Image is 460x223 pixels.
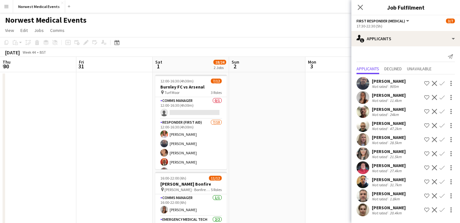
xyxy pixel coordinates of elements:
div: 31.7km [388,182,403,187]
div: Not rated [372,126,388,131]
div: Not rated [372,196,388,201]
span: 31 [78,63,84,70]
app-job-card: 12:00-16:30 (4h30m)7/12Burnley FC vs Arsenal Turf Moor3 RolesComms Manager0/112:00-16:30 (4h30m) ... [155,75,227,169]
span: Sun [232,59,239,65]
span: 2 [231,63,239,70]
span: Jobs [34,27,44,33]
span: [PERSON_NAME] - Bonfire & Fireworks [165,187,211,192]
div: Not rated [372,168,388,173]
div: [PERSON_NAME] [372,205,406,211]
span: 11/12 [209,176,222,181]
div: 27.4km [388,168,403,173]
div: [PERSON_NAME] [372,78,406,84]
div: [PERSON_NAME] [372,120,406,126]
div: Not rated [372,112,388,117]
app-card-role: Comms Manager1/116:00-22:00 (6h)[PERSON_NAME] [155,194,227,216]
div: Not rated [372,182,388,187]
div: Not rated [372,84,388,89]
div: [PERSON_NAME] [372,163,406,168]
div: 28.5km [388,140,403,145]
span: Week 44 [21,50,37,55]
span: 3 [307,63,316,70]
div: 21.5km [388,154,403,159]
span: Applicants [356,66,379,71]
div: 905m [388,84,400,89]
div: Applicants [351,31,460,46]
h1: Norwest Medical Events [5,15,87,25]
div: Not rated [372,154,388,159]
div: [PERSON_NAME] [372,191,406,196]
div: [PERSON_NAME] [372,177,406,182]
span: Edit [20,27,28,33]
app-card-role: Comms Manager0/112:00-16:30 (4h30m) [155,97,227,119]
span: 5 Roles [211,187,222,192]
span: Thu [3,59,11,65]
span: 18/24 [213,60,226,65]
span: Comms [50,27,65,33]
h3: Burnley FC vs Arsenal [155,84,227,90]
span: 12:00-16:30 (4h30m) [160,79,194,83]
span: Declined [384,66,402,71]
span: 1 [154,63,162,70]
div: [PERSON_NAME] [372,106,406,112]
span: Unavailable [407,66,432,71]
div: 20.4km [388,211,403,215]
div: Not rated [372,98,388,103]
button: First Responder (Medical) [356,19,410,23]
div: [PERSON_NAME] [372,92,406,98]
div: 2 Jobs [214,65,226,70]
a: Comms [48,26,67,35]
span: 3 Roles [211,90,222,95]
a: Edit [18,26,30,35]
div: Not rated [372,211,388,215]
div: 1.8km [388,196,401,201]
div: 17:30-22:30 (5h) [356,24,455,28]
h3: Job Fulfilment [351,3,460,12]
div: 47.2km [388,126,403,131]
div: [PERSON_NAME] [372,149,406,154]
span: Fri [79,59,84,65]
span: Turf Moor [165,90,180,95]
span: View [5,27,14,33]
a: View [3,26,17,35]
span: First Responder (Medical) [356,19,405,23]
span: 30 [2,63,11,70]
div: [PERSON_NAME] [372,135,406,140]
div: 11.4km [388,98,403,103]
span: Sat [155,59,162,65]
span: 7/12 [211,79,222,83]
button: Norwest Medical Events [13,0,65,13]
div: 24km [388,112,400,117]
div: BST [40,50,46,55]
span: 3/7 [446,19,455,23]
span: Mon [308,59,316,65]
span: 16:00-22:00 (6h) [160,176,186,181]
div: [DATE] [5,49,20,56]
h3: [PERSON_NAME] Bonfire [155,181,227,187]
a: Jobs [32,26,46,35]
div: Not rated [372,140,388,145]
